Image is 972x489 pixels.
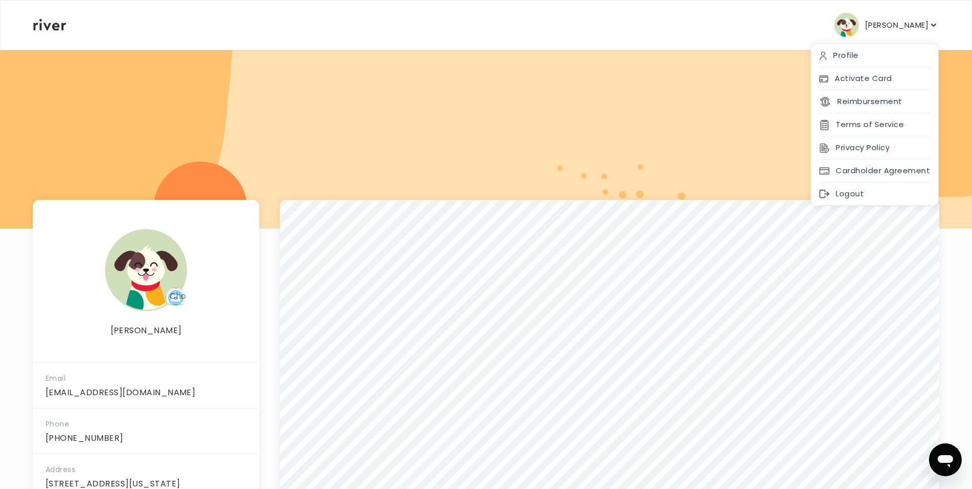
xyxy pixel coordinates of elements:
span: Email [46,373,66,383]
div: Profile [811,44,938,67]
button: Reimbursement [819,94,902,109]
button: user avatar[PERSON_NAME] [834,13,939,37]
div: Privacy Policy [811,136,938,159]
iframe: Button to launch messaging window [929,443,962,476]
p: [PERSON_NAME] [33,323,259,338]
div: Activate Card [811,67,938,90]
div: Logout [811,182,938,206]
span: Address [46,464,75,475]
div: Cardholder Agreement [811,159,938,182]
p: [PHONE_NUMBER] [46,431,246,445]
span: Phone [46,419,69,429]
p: [PERSON_NAME] [865,18,928,32]
p: [EMAIL_ADDRESS][DOMAIN_NAME] [46,385,246,400]
div: Terms of Service [811,113,938,136]
img: user avatar [105,229,187,311]
img: user avatar [834,13,859,37]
